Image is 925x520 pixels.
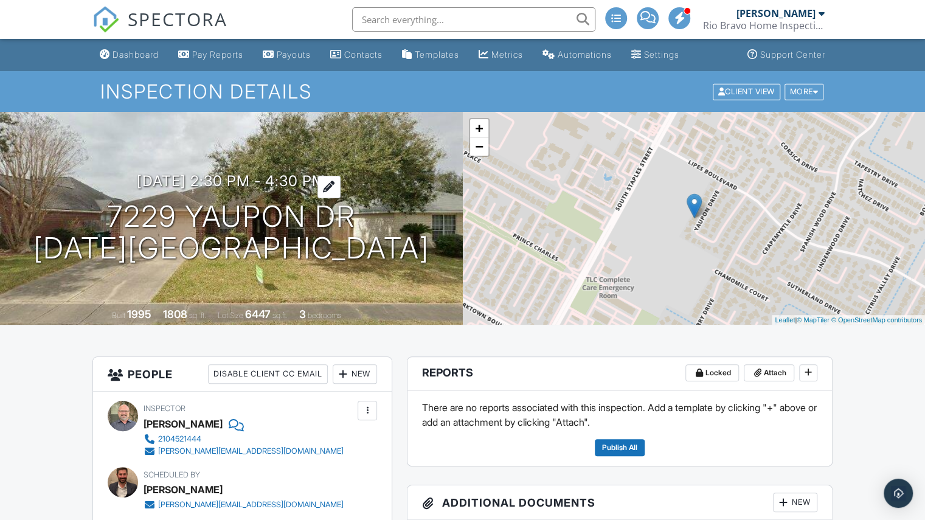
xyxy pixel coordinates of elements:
div: Contacts [344,49,383,60]
a: Pay Reports [173,44,248,66]
span: SPECTORA [128,6,227,32]
span: Built [112,311,125,320]
a: SPECTORA [92,16,227,42]
div: Templates [415,49,459,60]
a: © MapTiler [797,316,830,324]
div: Disable Client CC Email [208,364,328,384]
div: [PERSON_NAME] [144,415,223,433]
div: More [785,83,824,100]
a: Client View [712,86,783,95]
div: Payouts [277,49,311,60]
h3: Additional Documents [407,485,832,520]
div: 2104521444 [158,434,201,444]
a: Zoom out [470,137,488,156]
a: Settings [626,44,684,66]
div: New [773,493,817,512]
span: Inspector [144,404,185,413]
div: [PERSON_NAME][EMAIL_ADDRESS][DOMAIN_NAME] [158,500,344,510]
h1: 7229 Yaupon Dr [DATE][GEOGRAPHIC_DATA] [33,201,429,265]
div: 6447 [245,308,271,321]
div: Open Intercom Messenger [884,479,913,508]
a: Metrics [474,44,528,66]
div: 1995 [127,308,151,321]
span: sq.ft. [272,311,288,320]
div: Pay Reports [192,49,243,60]
span: Lot Size [218,311,243,320]
a: Automations (Advanced) [538,44,617,66]
span: sq. ft. [189,311,206,320]
div: Rio Bravo Home Inspections [703,19,825,32]
a: Zoom in [470,119,488,137]
div: Client View [713,83,780,100]
span: bedrooms [308,311,341,320]
span: Scheduled By [144,470,200,479]
div: 1808 [163,308,187,321]
div: 3 [299,308,306,321]
div: [PERSON_NAME] [736,7,816,19]
div: Settings [644,49,679,60]
h3: People [93,357,392,392]
a: [PERSON_NAME][EMAIL_ADDRESS][DOMAIN_NAME] [144,445,344,457]
div: [PERSON_NAME][EMAIL_ADDRESS][DOMAIN_NAME] [158,446,344,456]
input: Search everything... [352,7,595,32]
a: Leaflet [775,316,795,324]
div: Support Center [760,49,825,60]
div: Automations [558,49,612,60]
a: 2104521444 [144,433,344,445]
a: Dashboard [95,44,164,66]
a: Contacts [325,44,387,66]
h1: Inspection Details [100,81,825,102]
div: New [333,364,377,384]
a: Templates [397,44,464,66]
a: © OpenStreetMap contributors [831,316,922,324]
h3: [DATE] 2:30 pm - 4:30 pm [137,173,325,189]
a: Support Center [743,44,830,66]
div: Metrics [491,49,523,60]
a: [PERSON_NAME][EMAIL_ADDRESS][DOMAIN_NAME] [144,499,344,511]
div: [PERSON_NAME] [144,480,223,499]
div: Dashboard [113,49,159,60]
div: | [772,315,925,325]
a: Payouts [258,44,316,66]
img: The Best Home Inspection Software - Spectora [92,6,119,33]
